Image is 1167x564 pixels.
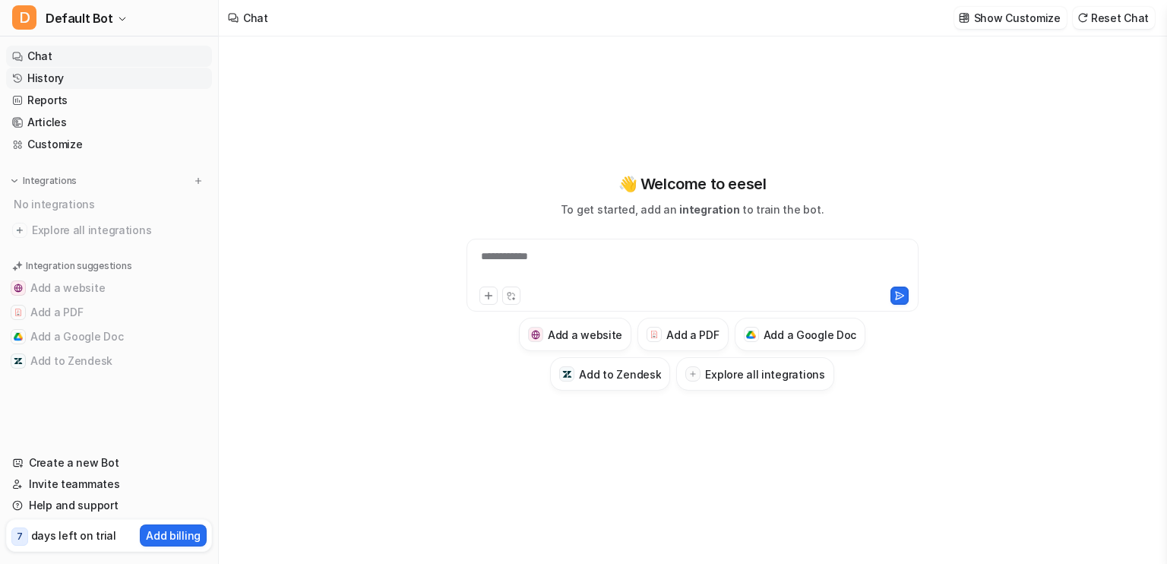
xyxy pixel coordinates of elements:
h3: Add a website [548,327,622,343]
p: Add billing [146,528,201,543]
button: Add a websiteAdd a website [6,276,212,300]
button: Add a Google DocAdd a Google Doc [735,318,866,351]
img: customize [959,12,969,24]
button: Add a Google DocAdd a Google Doc [6,325,212,349]
img: Add a website [14,284,23,293]
p: 7 [17,530,23,543]
span: Default Bot [46,8,113,29]
div: Chat [243,10,268,26]
a: Invite teammates [6,474,212,495]
button: Add to ZendeskAdd to Zendesk [6,349,212,373]
div: No integrations [9,192,212,217]
img: Add a PDF [14,308,23,317]
button: Add a PDFAdd a PDF [637,318,728,351]
p: 👋 Welcome to eesel [618,173,767,195]
a: Reports [6,90,212,111]
img: explore all integrations [12,223,27,238]
img: Add to Zendesk [14,356,23,366]
span: integration [679,203,739,216]
img: Add a Google Doc [746,331,756,340]
img: Add a website [531,330,541,340]
button: Add billing [140,524,207,547]
h3: Explore all integrations [705,366,824,382]
a: Create a new Bot [6,452,212,474]
p: To get started, add an to train the bot. [561,201,824,217]
img: Add a PDF [650,330,659,339]
button: Add a PDFAdd a PDF [6,300,212,325]
button: Add to ZendeskAdd to Zendesk [550,357,670,391]
a: Help and support [6,495,212,516]
img: menu_add.svg [193,176,204,186]
img: reset [1077,12,1088,24]
p: Show Customize [974,10,1061,26]
span: Explore all integrations [32,218,206,242]
button: Integrations [6,173,81,189]
button: Show Customize [954,7,1067,29]
a: History [6,68,212,89]
img: Add to Zendesk [562,369,572,379]
h3: Add to Zendesk [579,366,661,382]
a: Chat [6,46,212,67]
img: expand menu [9,176,20,186]
p: days left on trial [31,528,116,543]
h3: Add a Google Doc [764,327,857,343]
p: Integration suggestions [26,259,131,273]
button: Reset Chat [1073,7,1155,29]
p: Integrations [23,175,77,187]
img: Add a Google Doc [14,332,23,341]
span: D [12,5,36,30]
a: Articles [6,112,212,133]
a: Explore all integrations [6,220,212,241]
button: Add a websiteAdd a website [519,318,631,351]
button: Explore all integrations [676,357,833,391]
h3: Add a PDF [666,327,719,343]
a: Customize [6,134,212,155]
